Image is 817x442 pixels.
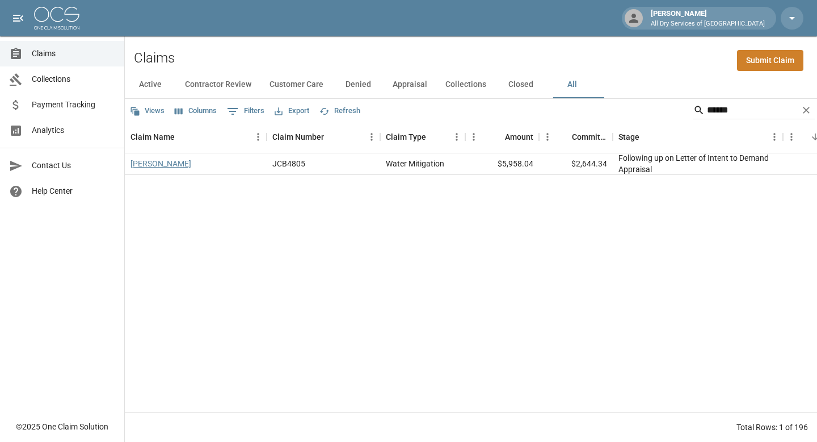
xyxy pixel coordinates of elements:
span: Analytics [32,124,115,136]
button: Sort [426,129,442,145]
button: Collections [436,71,495,98]
span: Claims [32,48,115,60]
div: Claim Number [272,121,324,153]
button: Sort [489,129,505,145]
span: Help Center [32,185,115,197]
button: Refresh [317,102,363,120]
div: Search [693,101,815,122]
div: dynamic tabs [125,71,817,98]
button: Select columns [172,102,220,120]
div: Amount [505,121,533,153]
a: Submit Claim [737,50,803,71]
div: Stage [618,121,639,153]
button: Appraisal [384,71,436,98]
p: All Dry Services of [GEOGRAPHIC_DATA] [651,19,765,29]
button: Menu [766,128,783,145]
button: Menu [250,128,267,145]
button: Views [127,102,167,120]
button: Active [125,71,176,98]
button: All [546,71,597,98]
button: Clear [798,102,815,119]
div: Amount [465,121,539,153]
button: Export [272,102,312,120]
button: Sort [556,129,572,145]
button: Menu [465,128,482,145]
span: Collections [32,73,115,85]
div: Stage [613,121,783,153]
div: Claim Number [267,121,380,153]
button: Menu [783,128,800,145]
h2: Claims [134,50,175,66]
div: Claim Type [380,121,465,153]
button: Show filters [224,102,267,120]
span: Contact Us [32,160,115,172]
div: Claim Type [386,121,426,153]
div: JCB4805 [272,158,305,169]
a: [PERSON_NAME] [130,158,191,169]
div: Following up on Letter of Intent to Demand Appraisal [618,152,777,175]
div: © 2025 One Claim Solution [16,421,108,432]
span: Payment Tracking [32,99,115,111]
div: [PERSON_NAME] [646,8,769,28]
button: open drawer [7,7,30,30]
img: ocs-logo-white-transparent.png [34,7,79,30]
div: $2,644.34 [539,153,613,175]
button: Sort [175,129,191,145]
button: Contractor Review [176,71,260,98]
button: Sort [324,129,340,145]
button: Menu [448,128,465,145]
button: Denied [332,71,384,98]
div: Committed Amount [539,121,613,153]
div: Claim Name [125,121,267,153]
button: Sort [639,129,655,145]
div: Water Mitigation [386,158,444,169]
div: Committed Amount [572,121,607,153]
div: Claim Name [130,121,175,153]
div: $5,958.04 [465,153,539,175]
div: Total Rows: 1 of 196 [736,422,808,433]
button: Closed [495,71,546,98]
button: Customer Care [260,71,332,98]
button: Menu [539,128,556,145]
button: Menu [363,128,380,145]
